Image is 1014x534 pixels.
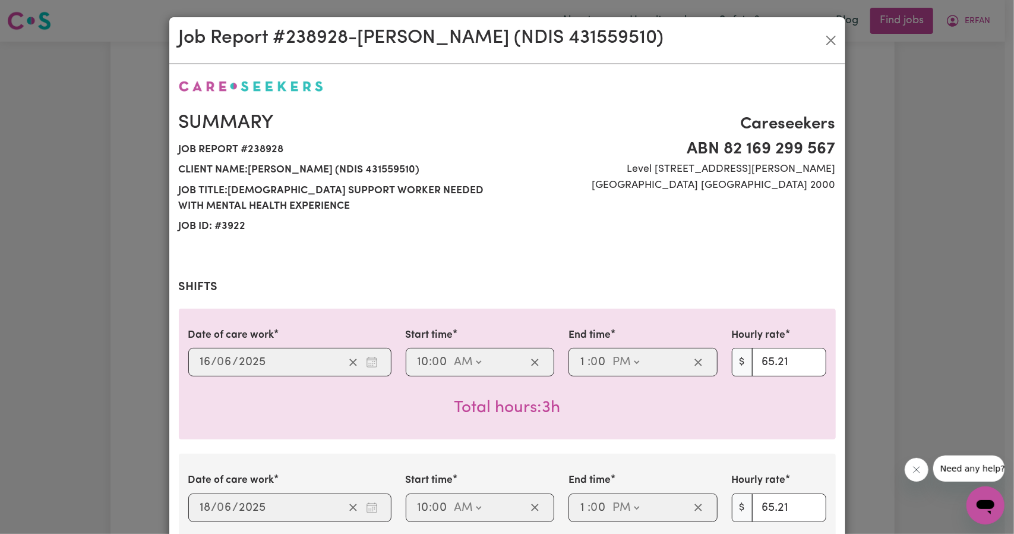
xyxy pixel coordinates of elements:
[429,356,432,369] span: :
[966,486,1004,524] iframe: Button to launch messaging window
[200,353,211,371] input: --
[217,502,225,514] span: 0
[514,178,836,193] span: [GEOGRAPHIC_DATA] [GEOGRAPHIC_DATA] 2000
[580,499,587,517] input: --
[233,501,239,514] span: /
[7,8,72,18] span: Need any help?
[179,280,836,294] h2: Shifts
[433,353,448,371] input: --
[179,216,500,237] span: Job ID: # 3922
[179,27,664,49] h2: Job Report # 238928 - [PERSON_NAME] (NDIS 431559510)
[732,348,753,376] span: $
[417,499,429,517] input: --
[590,502,598,514] span: 0
[587,356,590,369] span: :
[200,499,211,517] input: --
[454,400,560,416] span: Total hours worked: 3 hours
[406,473,453,488] label: Start time
[568,473,611,488] label: End time
[211,501,217,514] span: /
[822,31,841,50] button: Close
[344,353,362,371] button: Clear date
[433,499,448,517] input: --
[218,499,233,517] input: --
[239,499,267,517] input: ----
[233,356,239,369] span: /
[732,328,786,343] label: Hourly rate
[218,353,233,371] input: --
[362,499,381,517] button: Enter the date of care work
[188,328,274,343] label: Date of care work
[362,353,381,371] button: Enter the date of care work
[591,353,606,371] input: --
[514,137,836,162] span: ABN 82 169 299 567
[179,140,500,160] span: Job report # 238928
[188,473,274,488] label: Date of care work
[179,181,500,217] span: Job title: [DEMOGRAPHIC_DATA] Support Worker needed with mental health experience
[344,499,362,517] button: Clear date
[239,353,267,371] input: ----
[590,356,598,368] span: 0
[211,356,217,369] span: /
[406,328,453,343] label: Start time
[580,353,587,371] input: --
[591,499,606,517] input: --
[417,353,429,371] input: --
[514,112,836,137] span: Careseekers
[217,356,225,368] span: 0
[732,494,753,522] span: $
[933,456,1004,482] iframe: Message from company
[514,162,836,177] span: Level [STREET_ADDRESS][PERSON_NAME]
[432,356,440,368] span: 0
[432,502,440,514] span: 0
[179,160,500,180] span: Client name: [PERSON_NAME] (NDIS 431559510)
[179,112,500,134] h2: Summary
[429,501,432,514] span: :
[568,328,611,343] label: End time
[587,501,590,514] span: :
[905,458,928,482] iframe: Close message
[179,81,323,92] img: Careseekers logo
[732,473,786,488] label: Hourly rate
